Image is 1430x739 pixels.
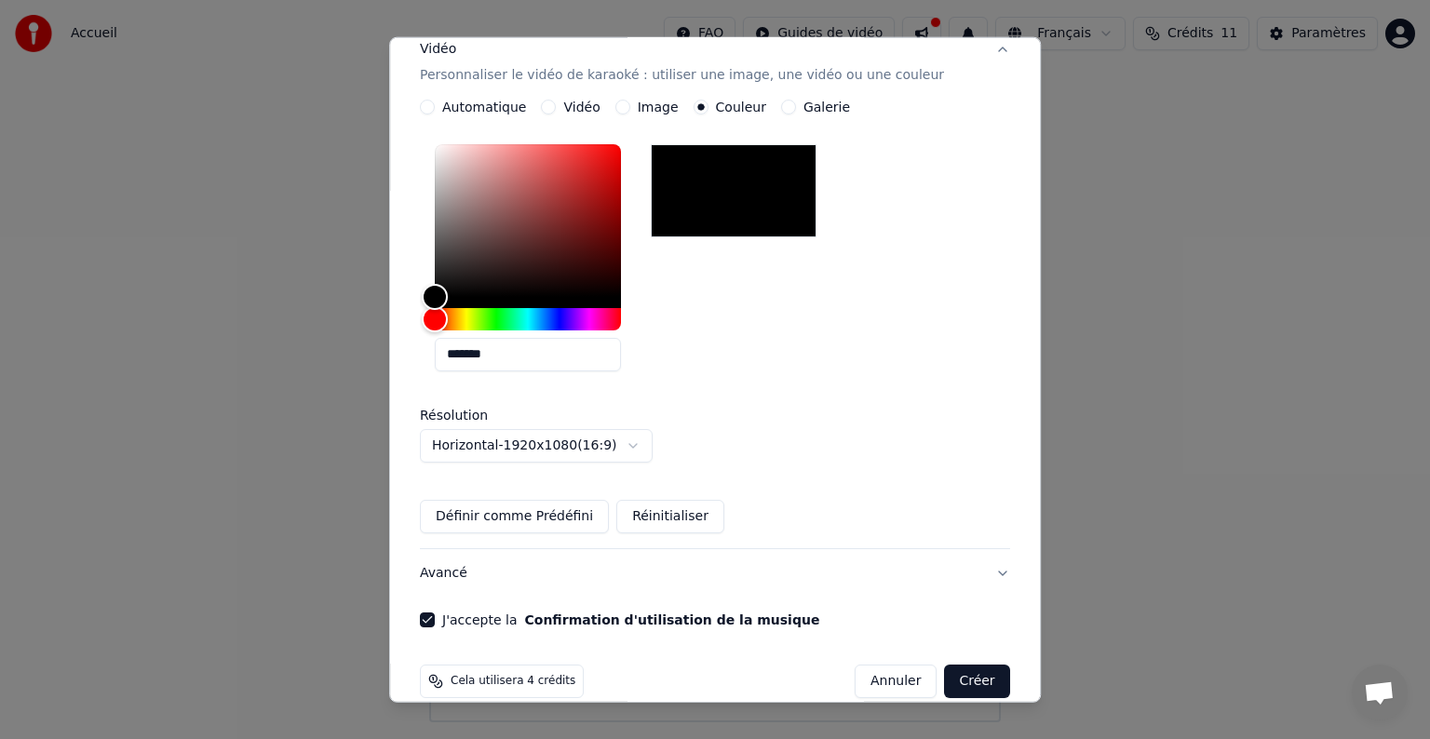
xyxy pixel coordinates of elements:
[638,101,679,114] label: Image
[855,665,937,698] button: Annuler
[803,101,850,114] label: Galerie
[435,144,621,297] div: Color
[451,674,575,689] span: Cela utilisera 4 crédits
[945,665,1010,698] button: Créer
[420,409,606,422] label: Résolution
[716,101,766,114] label: Couleur
[442,101,526,114] label: Automatique
[420,549,1010,598] button: Avancé
[616,500,724,533] button: Réinitialiser
[420,500,609,533] button: Définir comme Prédéfini
[420,100,1010,548] div: VidéoPersonnaliser le vidéo de karaoké : utiliser une image, une vidéo ou une couleur
[420,66,944,85] p: Personnaliser le vidéo de karaoké : utiliser une image, une vidéo ou une couleur
[525,613,820,626] button: J'accepte la
[420,25,1010,100] button: VidéoPersonnaliser le vidéo de karaoké : utiliser une image, une vidéo ou une couleur
[442,613,819,626] label: J'accepte la
[435,308,621,330] div: Hue
[420,40,944,85] div: Vidéo
[564,101,600,114] label: Vidéo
